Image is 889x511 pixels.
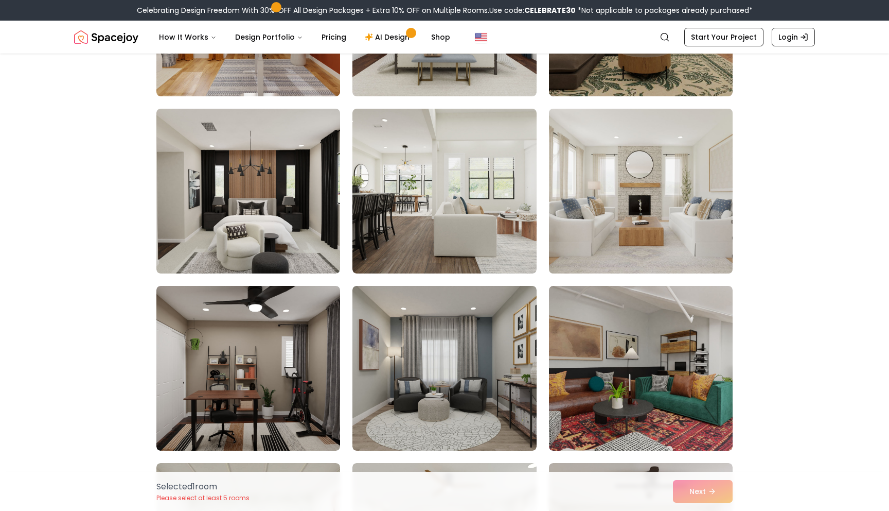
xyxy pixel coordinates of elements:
[74,21,815,54] nav: Global
[352,286,536,451] img: Room room-26
[156,494,250,502] p: Please select at least 5 rooms
[156,109,340,274] img: Room room-22
[549,286,733,451] img: Room room-27
[357,27,421,47] a: AI Design
[151,27,458,47] nav: Main
[576,5,753,15] span: *Not applicable to packages already purchased*
[684,28,763,46] a: Start Your Project
[74,27,138,47] img: Spacejoy Logo
[313,27,354,47] a: Pricing
[227,27,311,47] button: Design Portfolio
[156,286,340,451] img: Room room-25
[137,5,753,15] div: Celebrating Design Freedom With 30% OFF All Design Packages + Extra 10% OFF on Multiple Rooms.
[74,27,138,47] a: Spacejoy
[475,31,487,43] img: United States
[524,5,576,15] b: CELEBRATE30
[772,28,815,46] a: Login
[151,27,225,47] button: How It Works
[544,105,737,278] img: Room room-24
[352,109,536,274] img: Room room-23
[156,481,250,493] p: Selected 1 room
[423,27,458,47] a: Shop
[489,5,576,15] span: Use code:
